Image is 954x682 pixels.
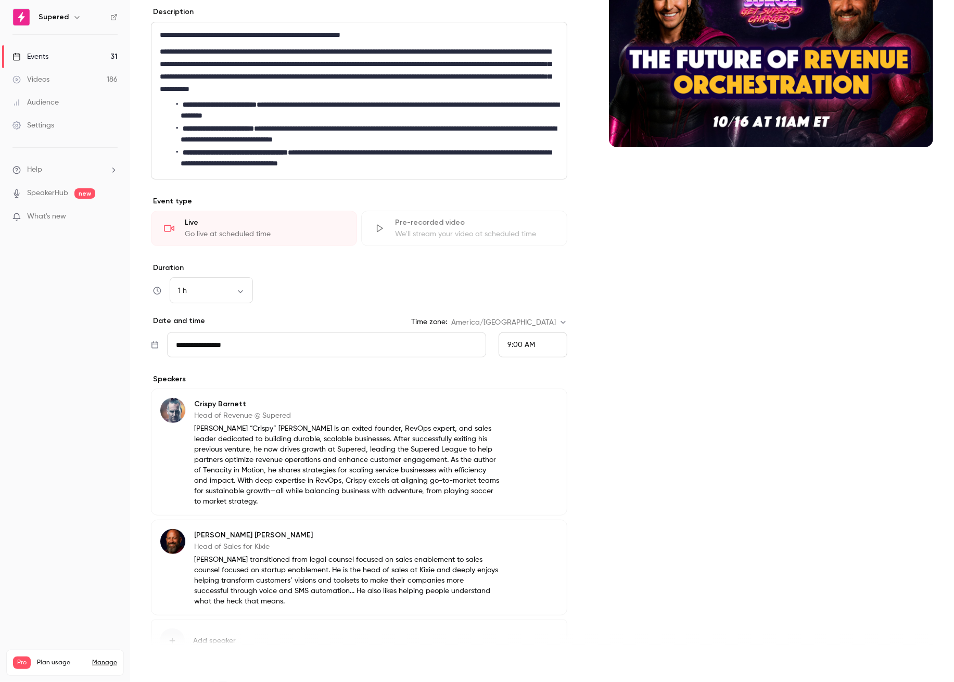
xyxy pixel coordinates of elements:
[194,530,500,541] p: [PERSON_NAME] [PERSON_NAME]
[13,657,31,669] span: Pro
[27,211,66,222] span: What's new
[499,332,567,357] div: From
[39,12,69,22] h6: Supered
[361,211,567,246] div: Pre-recorded videoWe'll stream your video at scheduled time
[151,196,567,207] p: Event type
[92,659,117,667] a: Manage
[151,22,567,179] div: editor
[151,620,567,662] button: Add speaker
[194,423,500,507] p: [PERSON_NAME] “Crispy” [PERSON_NAME] is an exited founder, RevOps expert, and sales leader dedica...
[151,316,205,326] p: Date and time
[151,653,188,674] button: Save
[74,188,95,199] span: new
[151,374,567,384] p: Speakers
[160,398,185,423] img: Crispy Barnett
[151,22,567,179] section: description
[27,164,42,175] span: Help
[395,229,554,239] div: We'll stream your video at scheduled time
[12,164,118,175] li: help-dropdown-opener
[151,520,567,615] div: David Gable[PERSON_NAME] [PERSON_NAME]Head of Sales for Kixie[PERSON_NAME] transitioned from lega...
[12,74,49,85] div: Videos
[170,286,253,296] div: 1 h
[395,217,554,228] div: Pre-recorded video
[160,529,185,554] img: David Gable
[194,399,500,409] p: Crispy Barnett
[12,120,54,131] div: Settings
[13,9,30,25] img: Supered
[151,211,357,246] div: LiveGo live at scheduled time
[105,212,118,222] iframe: Noticeable Trigger
[507,341,535,349] span: 9:00 AM
[151,389,567,516] div: Crispy BarnettCrispy BarnettHead of Revenue @ Supered[PERSON_NAME] “Crispy” [PERSON_NAME] is an e...
[151,263,567,273] label: Duration
[194,410,500,421] p: Head of Revenue @ Supered
[151,7,194,17] label: Description
[185,217,344,228] div: Live
[12,52,48,62] div: Events
[185,229,344,239] div: Go live at scheduled time
[194,542,500,552] p: Head of Sales for Kixie
[411,317,447,327] label: Time zone:
[451,317,567,328] div: America/[GEOGRAPHIC_DATA]
[194,555,500,607] p: [PERSON_NAME] transitioned from legal counsel focused on sales enablement to sales counsel focuse...
[12,97,59,108] div: Audience
[27,188,68,199] a: SpeakerHub
[37,659,86,667] span: Plan usage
